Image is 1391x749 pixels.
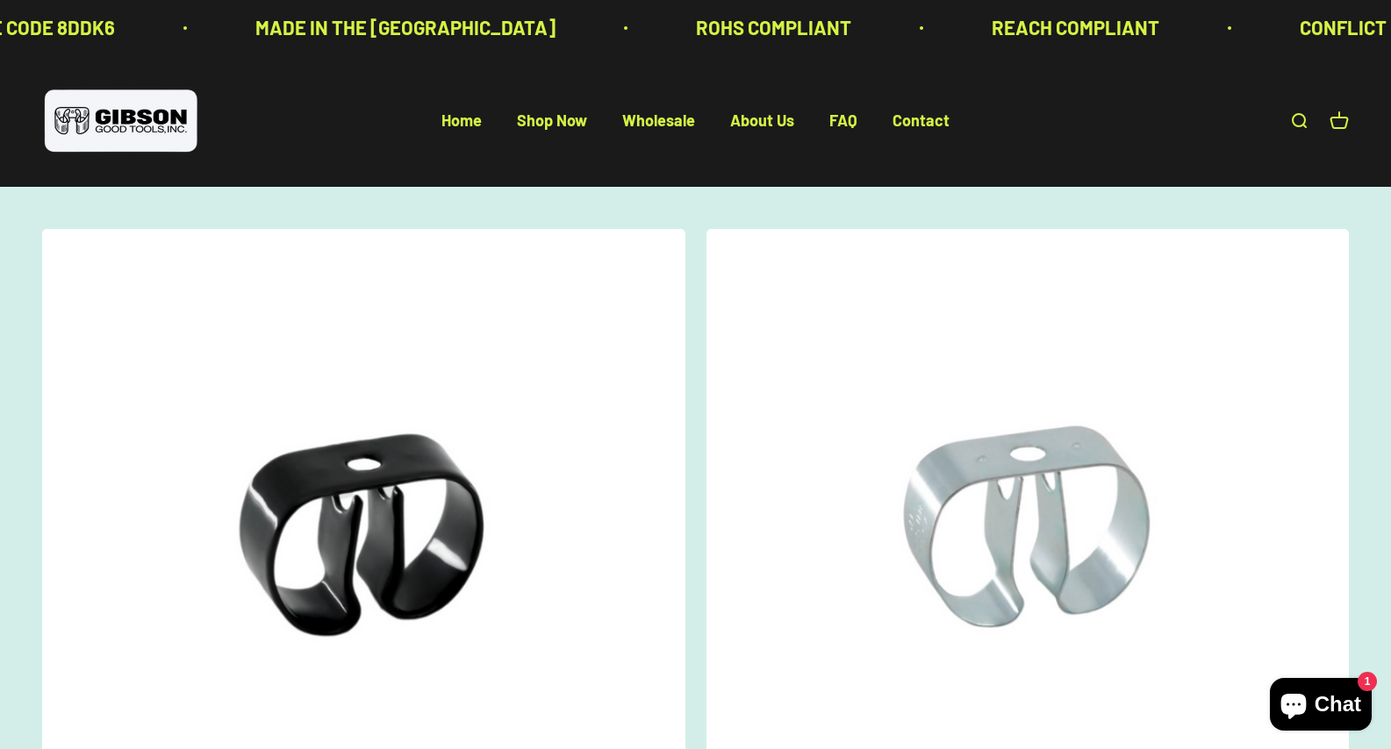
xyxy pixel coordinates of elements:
[1265,678,1377,735] inbox-online-store-chat: Shopify online store chat
[675,12,830,43] p: ROHS COMPLIANT
[622,111,695,131] a: Wholesale
[517,111,587,131] a: Shop Now
[893,111,950,131] a: Contact
[829,111,857,131] a: FAQ
[730,111,794,131] a: About Us
[971,12,1138,43] p: REACH COMPLIANT
[234,12,534,43] p: MADE IN THE [GEOGRAPHIC_DATA]
[441,111,482,131] a: Home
